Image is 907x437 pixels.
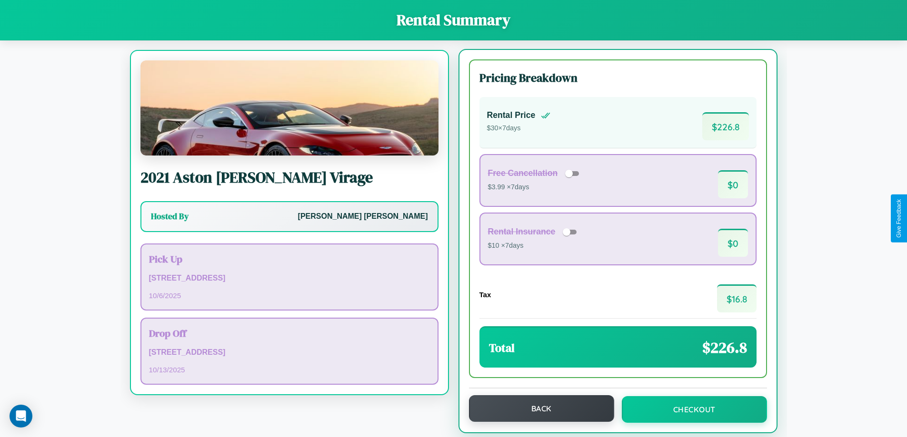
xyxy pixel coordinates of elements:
p: 10 / 13 / 2025 [149,363,430,376]
h4: Rental Insurance [488,227,556,237]
p: 10 / 6 / 2025 [149,289,430,302]
h1: Rental Summary [10,10,897,30]
img: Aston Martin Virage [140,60,439,155]
h2: 2021 Aston [PERSON_NAME] Virage [140,167,439,188]
p: [PERSON_NAME] [PERSON_NAME] [298,210,428,223]
h3: Pricing Breakdown [479,70,757,86]
button: Checkout [622,396,767,423]
span: $ 16.8 [717,284,757,312]
p: [STREET_ADDRESS] [149,346,430,359]
span: $ 0 [718,170,748,198]
h4: Tax [479,291,491,299]
h4: Free Cancellation [488,168,558,178]
span: $ 226.8 [702,112,749,140]
p: $10 × 7 days [488,240,580,252]
span: $ 0 [718,229,748,257]
p: $ 30 × 7 days [487,122,551,135]
h3: Total [489,340,515,356]
h3: Hosted By [151,211,189,222]
h3: Pick Up [149,252,430,266]
p: [STREET_ADDRESS] [149,272,430,285]
p: $3.99 × 7 days [488,181,583,194]
h4: Rental Price [487,110,536,120]
div: Give Feedback [896,199,902,238]
div: Open Intercom Messenger [10,405,32,427]
span: $ 226.8 [702,337,747,358]
button: Back [469,395,614,422]
h3: Drop Off [149,326,430,340]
